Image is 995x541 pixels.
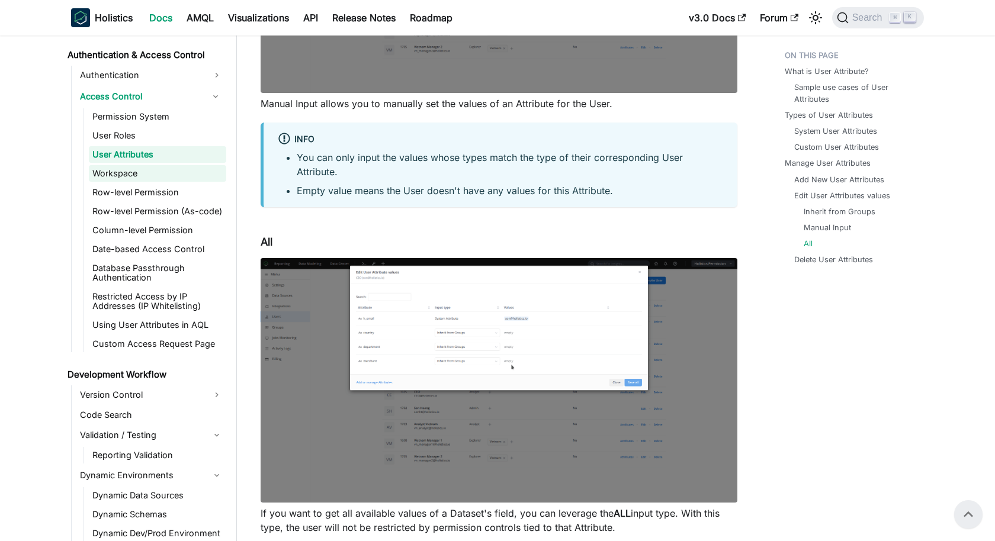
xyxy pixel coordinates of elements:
button: Search (Command+K) [832,7,924,28]
a: Dynamic Schemas [89,506,226,523]
a: Types of User Attributes [785,110,873,121]
a: Manual Input [804,222,851,233]
img: Holistics [71,8,90,27]
kbd: K [904,12,916,22]
strong: ALL [614,507,631,519]
a: API [296,8,325,27]
button: Collapse sidebar category 'Access Control' [205,87,226,106]
a: v3.0 Docs [682,8,753,27]
a: Visualizations [221,8,296,27]
a: Code Search [76,407,226,423]
a: Manage User Attributes [785,157,871,169]
a: Date-based Access Control [89,241,226,257]
a: Custom User Attributes [794,141,879,153]
a: Column-level Permission [89,222,226,239]
a: Using User Attributes in AQL [89,317,226,333]
button: Scroll back to top [954,500,983,529]
p: If you want to get all available values of a Dataset's field, you can leverage the input type. Wi... [261,506,737,534]
a: Roadmap [403,8,460,27]
a: Workspace [89,165,226,182]
a: Access Control [76,87,205,106]
a: Permission System [89,108,226,125]
a: Edit User Attributes values [794,190,890,201]
a: Dynamic Data Sources [89,487,226,504]
div: info [278,132,723,147]
a: Docs [142,8,179,27]
a: User Roles [89,127,226,144]
a: Release Notes [325,8,403,27]
a: Authentication & Access Control [64,47,226,63]
a: Development Workflow [64,366,226,383]
a: Dynamic Environments [76,466,226,485]
b: Holistics [95,11,133,25]
kbd: ⌘ [889,12,901,23]
a: All [804,238,813,249]
a: Database Passthrough Authentication [89,260,226,286]
a: Restricted Access by IP Addresses (IP Whitelisting) [89,288,226,314]
a: Row-level Permission (As-code) [89,203,226,220]
a: Row-level Permission [89,184,226,201]
a: Validation / Testing [76,426,226,445]
a: Reporting Validation [89,447,226,463]
a: Delete User Attributes [794,254,873,265]
a: What is User Attribute? [785,66,869,77]
p: Manual Input allows you to manually set the values of an Attribute for the User. [261,96,737,111]
a: Add New User Attributes [794,174,884,185]
a: Version Control [76,385,226,404]
li: You can only input the values whose types match the type of their corresponding User Attribute. [297,150,723,179]
a: Sample use cases of User Attributes [794,82,912,104]
nav: Docs sidebar [59,36,237,541]
a: Authentication [76,66,226,85]
a: HolisticsHolistics [71,8,133,27]
span: Search [849,12,890,23]
li: Empty value means the User doesn't have any values for this Attribute. [297,183,723,198]
a: AMQL [179,8,221,27]
a: Forum [753,8,805,27]
button: Switch between dark and light mode (currently light mode) [806,8,825,27]
a: System User Attributes [794,125,877,137]
a: User Attributes [89,146,226,163]
a: Custom Access Request Page [89,336,226,352]
h4: All [261,236,737,249]
a: Inherit from Groups [804,206,875,217]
